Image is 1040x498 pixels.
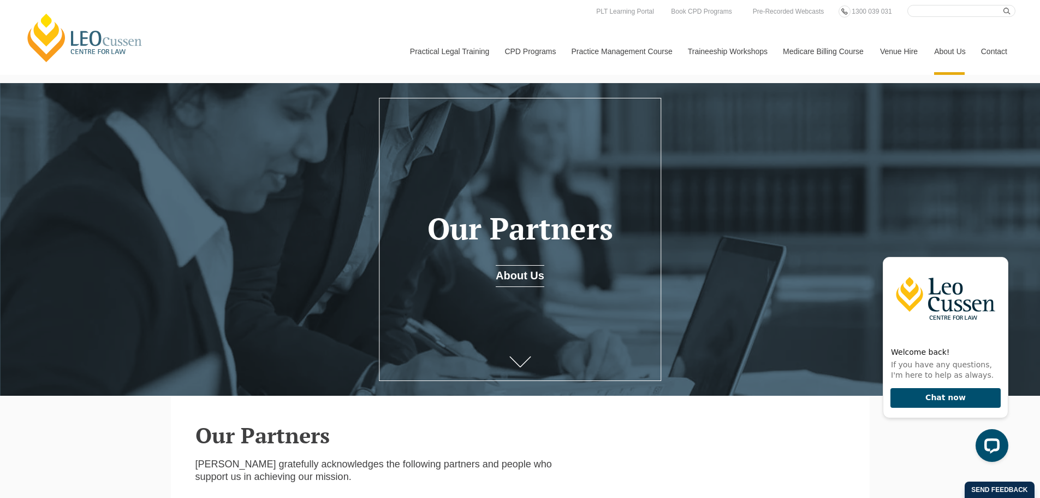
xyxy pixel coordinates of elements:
[852,8,892,15] span: 1300 039 031
[496,265,544,287] a: About Us
[496,28,563,75] a: CPD Programs
[849,5,894,17] a: 1300 039 031
[926,28,973,75] a: About Us
[750,5,827,17] a: Pre-Recorded Webcasts
[25,12,145,63] a: [PERSON_NAME] Centre for Law
[563,28,680,75] a: Practice Management Course
[593,5,657,17] a: PLT Learning Portal
[874,237,1013,471] iframe: LiveChat chat widget
[775,28,872,75] a: Medicare Billing Course
[395,212,645,245] h1: Our Partners
[195,423,845,447] h2: Our Partners
[872,28,926,75] a: Venue Hire
[195,458,568,484] p: [PERSON_NAME] gratefully acknowledges the following partners and people who support us in achievi...
[402,28,497,75] a: Practical Legal Training
[668,5,734,17] a: Book CPD Programs
[973,28,1015,75] a: Contact
[680,28,775,75] a: Traineeship Workshops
